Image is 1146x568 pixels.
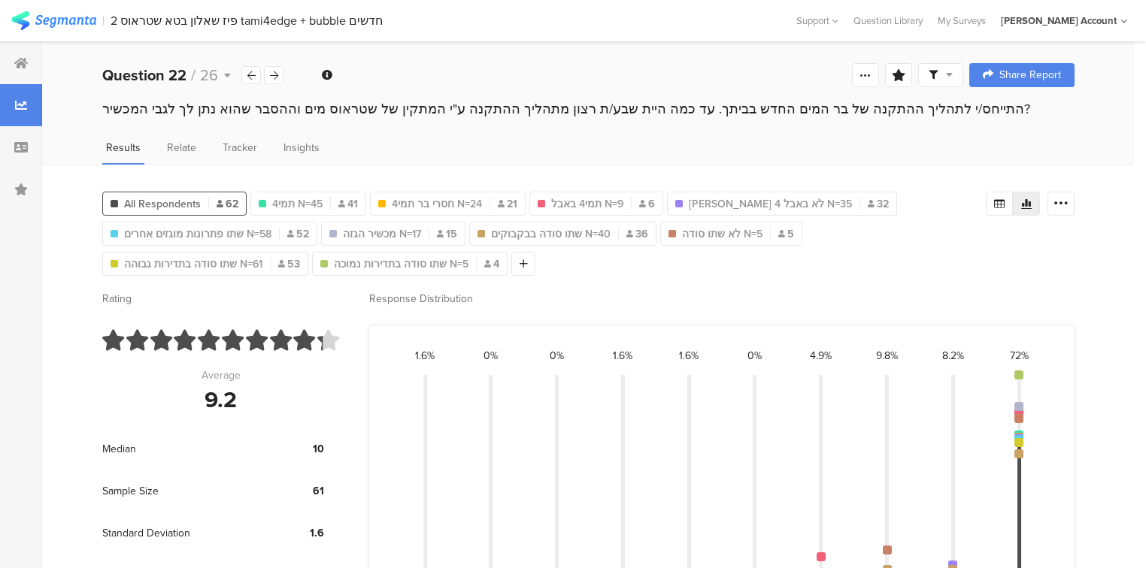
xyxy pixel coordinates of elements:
div: | [102,12,105,29]
div: Support [796,9,838,32]
div: 1.6% [415,348,435,364]
div: 10 [245,441,324,457]
span: 53 [278,256,300,272]
div: 1.6 [245,525,324,541]
span: 32 [868,196,889,212]
div: Standard Deviation [102,512,245,554]
div: התייחס/י לתהליך ההתקנה של בר המים החדש בביתך. עד כמה היית שבע/ת רצון מתהליך ההתקנה ע"י המתקין של ... [102,99,1075,119]
div: 61 [245,483,324,499]
span: All Respondents [124,196,201,212]
span: / [191,64,196,86]
div: 8.2% [942,348,964,364]
span: Relate [167,140,196,156]
span: [PERSON_NAME] 4 לא באבל N=35 [689,196,852,212]
span: שתו סודה בתדירות גבוהה N=61 [124,256,262,272]
span: תמי4 N=45 [272,196,323,212]
img: segmanta logo [11,11,96,30]
span: 52 [287,226,309,242]
div: 9.8% [876,348,898,364]
span: 4 [484,256,499,272]
div: 9.2 [205,383,237,416]
span: 6 [639,196,655,212]
span: תמי4 באבל N=9 [551,196,623,212]
div: 2 פיז שאלון בטא שטראוס tami4edge + bubble חדשים [111,14,383,28]
div: 0% [747,348,762,364]
div: Median [102,428,245,470]
span: מכשיר הגזה N=17 [343,226,421,242]
span: 62 [217,196,238,212]
span: שתו סודה בתדירות נמוכה N=5 [334,256,468,272]
span: חסרי בר תמי4 N=24 [392,196,482,212]
span: לא שתו סודה N=5 [682,226,762,242]
div: Response Distribution [369,291,1075,307]
span: 26 [200,64,218,86]
div: 72% [1010,348,1029,364]
span: 21 [498,196,517,212]
div: 1.6% [613,348,632,364]
div: Average [202,367,241,383]
span: 36 [626,226,648,242]
span: Results [106,140,141,156]
a: Question Library [846,14,930,28]
div: Rating [102,291,339,307]
div: 1.6% [679,348,699,364]
span: 41 [338,196,358,212]
span: Insights [283,140,320,156]
div: 0% [550,348,564,364]
a: My Surveys [930,14,993,28]
span: 15 [437,226,457,242]
span: שתו סודה בבקבוקים N=40 [491,226,611,242]
span: Tracker [223,140,257,156]
span: שתו פתרונות מוגזים אחרים N=58 [124,226,271,242]
div: 0% [484,348,498,364]
div: Sample Size [102,470,245,512]
div: 4.9% [810,348,832,364]
b: Question 22 [102,64,186,86]
div: [PERSON_NAME] Account [1001,14,1117,28]
span: Share Report [999,70,1061,80]
span: 5 [778,226,794,242]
